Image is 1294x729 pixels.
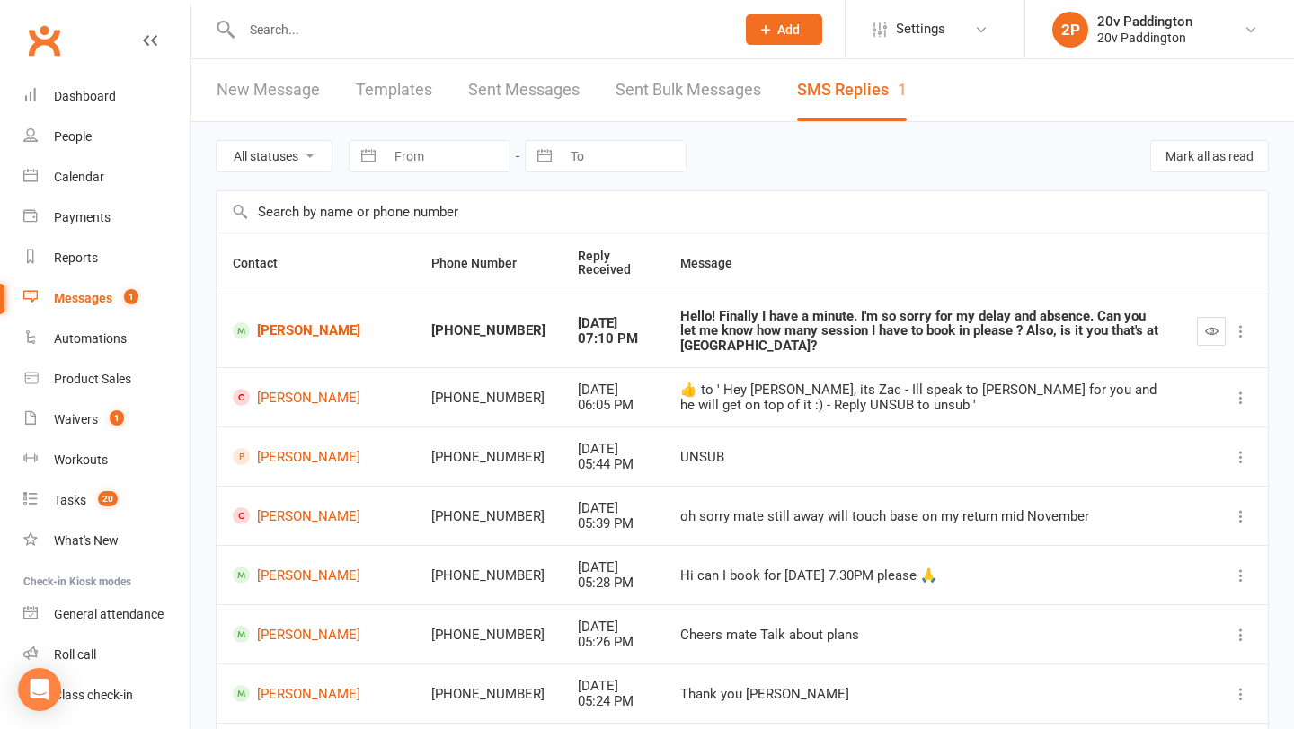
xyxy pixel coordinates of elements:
[578,442,648,457] div: [DATE]
[236,17,722,42] input: Search...
[578,619,648,635] div: [DATE]
[1150,140,1269,172] button: Mark all as read
[233,322,399,339] a: [PERSON_NAME]
[124,289,138,304] span: 1
[578,560,648,575] div: [DATE]
[23,278,190,319] a: Messages 1
[578,694,648,709] div: 05:24 PM
[233,507,399,524] a: [PERSON_NAME]
[431,323,545,338] div: [PHONE_NUMBER]
[54,210,111,224] div: Payments
[23,440,190,480] a: Workouts
[54,331,127,346] div: Automations
[578,501,648,516] div: [DATE]
[23,238,190,278] a: Reports
[54,452,108,467] div: Workouts
[578,516,648,531] div: 05:39 PM
[664,233,1181,294] th: Message
[233,626,399,643] a: [PERSON_NAME]
[23,594,190,635] a: General attendance kiosk mode
[23,319,190,359] a: Automations
[217,233,415,294] th: Contact
[233,448,399,465] a: [PERSON_NAME]
[54,412,98,426] div: Waivers
[680,382,1165,412] div: ​👍​ to ' Hey [PERSON_NAME], its Zac - Ill speak to [PERSON_NAME] for you and he will get on top o...
[23,359,190,400] a: Product Sales
[431,568,545,584] div: [PHONE_NUMBER]
[18,668,61,711] div: Open Intercom Messenger
[680,628,1165,643] div: Cheers mate Talk about plans
[1052,12,1088,48] div: 2P
[578,398,648,413] div: 06:05 PM
[415,233,562,294] th: Phone Number
[54,533,119,548] div: What's New
[777,22,800,37] span: Add
[23,198,190,238] a: Payments
[680,450,1165,465] div: UNSUB
[23,675,190,716] a: Class kiosk mode
[217,59,320,121] a: New Message
[431,391,545,406] div: [PHONE_NUMBER]
[431,509,545,524] div: [PHONE_NUMBER]
[23,635,190,675] a: Roll call
[23,157,190,198] a: Calendar
[23,400,190,440] a: Waivers 1
[385,141,510,171] input: From
[23,480,190,521] a: Tasks 20
[217,191,1268,233] input: Search by name or phone number
[562,233,664,294] th: Reply Received
[680,309,1165,354] div: Hello! Finally I have a minute. I'm so sorry for my delay and absence. Can you let me know how ma...
[54,372,131,386] div: Product Sales
[578,382,648,398] div: [DATE]
[898,80,907,99] div: 1
[578,575,648,591] div: 05:28 PM
[561,141,686,171] input: To
[578,331,648,347] div: 07:10 PM
[616,59,761,121] a: Sent Bulk Messages
[233,389,399,406] a: [PERSON_NAME]
[680,568,1165,584] div: Hi can I book for [DATE] 7.30PM please 🙏
[680,509,1165,524] div: oh sorry mate still away will touch base on my return mid November
[22,18,66,63] a: Clubworx
[54,607,164,621] div: General attendance
[98,491,118,506] span: 20
[578,457,648,472] div: 05:44 PM
[54,291,112,305] div: Messages
[578,679,648,694] div: [DATE]
[23,521,190,561] a: What's New
[1097,30,1192,46] div: 20v Paddington
[54,688,133,702] div: Class check-in
[54,250,98,265] div: Reports
[1097,13,1192,30] div: 20v Paddington
[431,687,545,702] div: [PHONE_NUMBER]
[233,567,399,584] a: [PERSON_NAME]
[54,493,86,507] div: Tasks
[54,129,92,144] div: People
[680,687,1165,702] div: Thank you [PERSON_NAME]
[746,14,822,45] button: Add
[578,316,648,331] div: [DATE]
[431,628,545,643] div: [PHONE_NUMBER]
[797,59,907,121] a: SMS Replies1
[110,410,124,426] span: 1
[54,89,116,103] div: Dashboard
[356,59,432,121] a: Templates
[23,76,190,117] a: Dashboard
[233,685,399,702] a: [PERSON_NAME]
[468,59,580,121] a: Sent Messages
[54,647,96,662] div: Roll call
[23,117,190,157] a: People
[578,635,648,650] div: 05:26 PM
[54,170,104,184] div: Calendar
[431,450,545,465] div: [PHONE_NUMBER]
[896,9,945,49] span: Settings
